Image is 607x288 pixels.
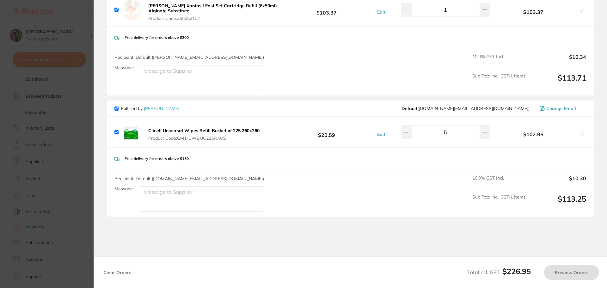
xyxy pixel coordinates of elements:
[532,54,586,68] output: $10.34
[472,73,527,91] span: Sub Total Incl. GST ( 1 Items)
[148,3,277,14] b: [PERSON_NAME] Xantasil Fast Set Cartridge Refill (6x50ml) Alginate Substitute
[472,194,527,212] span: Sub Total Incl. GST ( 1 Items)
[375,132,387,137] button: Edit
[546,106,576,111] span: Change Email
[402,106,530,111] span: customer.care@henryschein.com.au
[375,9,387,15] button: Edit
[472,54,527,68] span: 10.0 % GST Incl.
[279,126,374,138] b: $20.59
[402,106,417,111] b: Default
[492,9,575,15] b: $103.37
[502,267,531,276] b: $226.95
[532,194,586,212] output: $113.25
[114,54,264,60] span: Recipient: Default ( [PERSON_NAME][EMAIL_ADDRESS][DOMAIN_NAME] )
[148,136,260,141] span: Product Code: GM1-CWBUC225RAUS
[101,265,133,280] button: Clear Orders
[467,269,531,275] span: Total Incl. GST
[114,65,134,70] label: Message:
[114,186,134,192] label: Message:
[492,132,575,137] b: $102.95
[532,73,586,91] output: $113.71
[121,106,179,111] p: Fulfilled by
[125,156,189,161] p: Free delivery for orders above $150
[114,176,264,181] span: Recipient: Default ( [DOMAIN_NAME][EMAIL_ADDRESS][DOMAIN_NAME] )
[538,106,586,111] button: Change Email
[121,122,141,142] img: MmtiaW93ZA
[472,175,527,189] span: 10.0 % GST Incl.
[532,175,586,189] output: $10.30
[144,106,179,111] a: [PERSON_NAME]
[544,265,599,280] button: Preview Orders
[146,128,261,141] button: Clinell Universal Wipes Refill Bucket of 225 260x260 Product Code:GM1-CWBUC225RAUS
[125,35,189,40] p: Free delivery for orders above $300
[148,16,278,21] span: Product Code: Z66052102
[279,4,374,15] b: $103.37
[148,128,260,133] b: Clinell Universal Wipes Refill Bucket of 225 260x260
[146,3,279,21] button: [PERSON_NAME] Xantasil Fast Set Cartridge Refill (6x50ml) Alginate Substitute Product Code:Z66052102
